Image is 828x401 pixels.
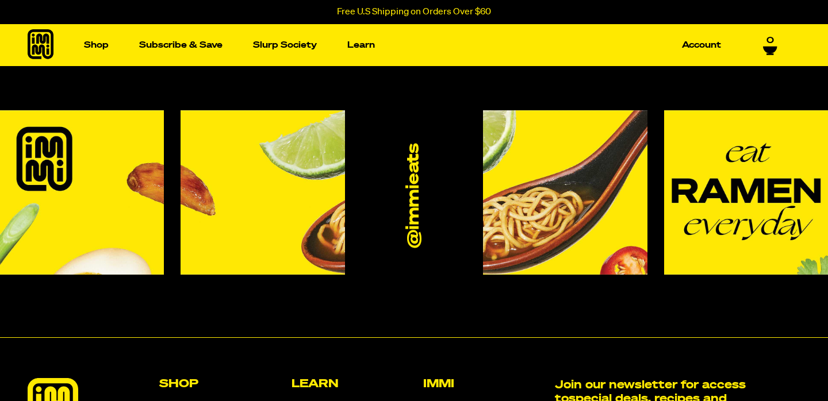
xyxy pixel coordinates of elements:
img: Instagram [664,110,828,275]
a: @immieats [404,143,424,248]
img: Instagram [483,110,647,275]
a: Shop [79,36,113,54]
nav: Main navigation [79,24,726,66]
img: Instagram [181,110,344,275]
a: 0 [763,36,777,55]
p: Free U.S Shipping on Orders Over $60 [337,7,491,17]
a: Subscribe & Save [135,36,227,54]
span: 0 [766,36,774,46]
h2: Immi [423,378,546,390]
a: Account [677,36,726,54]
a: Slurp Society [248,36,321,54]
a: Learn [343,36,379,54]
h2: Shop [159,378,282,390]
h2: Learn [292,378,414,390]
